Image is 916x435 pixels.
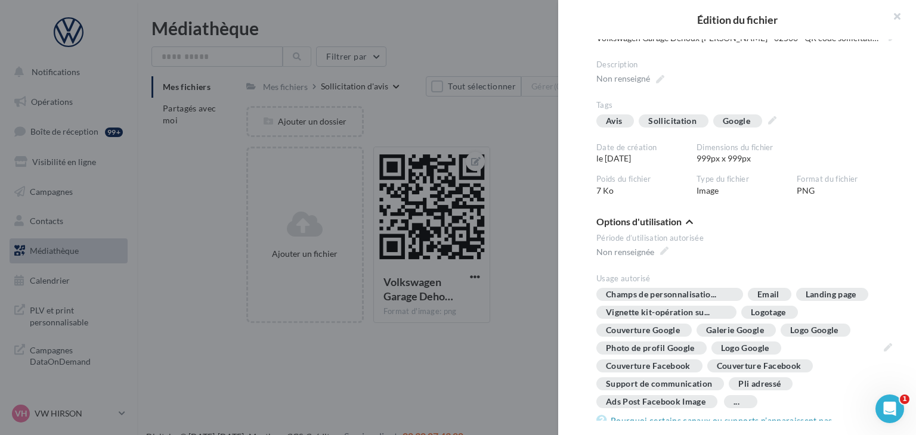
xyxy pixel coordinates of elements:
div: Couverture Google [606,326,680,335]
div: Couverture Facebook [717,362,801,371]
div: Ads Post Facebook Image [606,397,705,406]
div: Avis [606,117,622,126]
span: Non renseignée [596,244,669,260]
div: Support de communication [606,380,712,389]
span: 1 [900,394,909,404]
div: Landing page [806,290,856,299]
div: Couverture Facebook [606,362,691,371]
span: Vignette kit-opération su... [606,308,725,316]
div: Photo de profil Google [606,344,695,353]
iframe: Intercom live chat [875,394,904,423]
h2: Édition du fichier [577,14,897,25]
span: Non renseigné [596,70,664,87]
div: Usage autorisé [596,274,887,284]
div: 7 Ko [596,174,697,197]
div: PNG [797,174,897,197]
span: Options d'utilisation [596,217,682,226]
div: Google [723,117,750,126]
div: Date de création [596,142,687,153]
div: Logotage [751,308,786,317]
div: Logo Google [790,326,838,335]
div: Dimensions du fichier [697,142,887,153]
div: Email [757,290,779,299]
div: Pli adressé [738,380,781,389]
div: 999px x 999px [697,142,897,165]
span: Champs de personnalisatio... [606,290,731,299]
div: Type du fichier [697,174,787,185]
div: Sollicitation [648,117,697,126]
div: Format du fichier [797,174,887,185]
div: Galerie Google [706,326,764,335]
button: Options d'utilisation [596,216,693,230]
div: Image [697,174,797,197]
a: Pourquoi certains canaux ou supports n’apparaissent pas [596,414,837,428]
div: Poids du fichier [596,174,687,185]
div: Tags [596,100,887,111]
div: ... [724,395,757,408]
div: Période d’utilisation autorisée [596,233,887,244]
div: Description [596,60,887,70]
div: Logo Google [721,344,769,353]
div: le [DATE] [596,142,697,165]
